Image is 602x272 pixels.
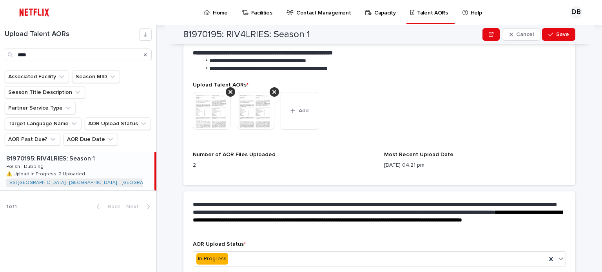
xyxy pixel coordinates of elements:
[6,170,87,177] p: ⚠️ Upload In Progress: 2 Uploaded
[9,180,169,186] a: VSI [GEOGRAPHIC_DATA] - [GEOGRAPHIC_DATA] – [GEOGRAPHIC_DATA]
[63,133,118,146] button: AOR Due Date
[6,162,45,169] p: Polish - Dubbing
[516,32,534,37] span: Cancel
[6,153,96,162] p: 81970195: RIV4LRIES: Season 1
[123,203,156,210] button: Next
[72,70,120,83] button: Season MID
[196,253,228,265] div: In Progress
[90,203,123,210] button: Back
[384,152,453,157] span: Most Recent Upload Date
[542,28,575,41] button: Save
[384,161,566,169] p: [DATE] 04:21 pm
[193,241,246,247] span: AOR Upload Status
[103,204,120,209] span: Back
[193,161,375,169] p: 2
[5,133,60,146] button: AOR Past Due?
[281,92,318,130] button: Add
[5,49,152,61] input: Search
[5,102,76,114] button: Partner Service Type
[299,108,308,113] span: Add
[183,29,310,40] h2: 81970195: RIV4LRIES: Season 1
[5,86,85,99] button: Season Title Description
[126,204,143,209] span: Next
[5,30,139,39] h1: Upload Talent AORs
[193,152,276,157] span: Number of AOR Files Uploaded
[570,6,582,19] div: DB
[5,70,69,83] button: Associated Facility
[503,28,540,41] button: Cancel
[556,32,569,37] span: Save
[16,5,53,20] img: ifQbXi3ZQGMSEF7WDB7W
[5,117,82,130] button: Target Language Name
[193,82,248,88] span: Upload Talent AORs
[85,117,151,130] button: AOR Upload Status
